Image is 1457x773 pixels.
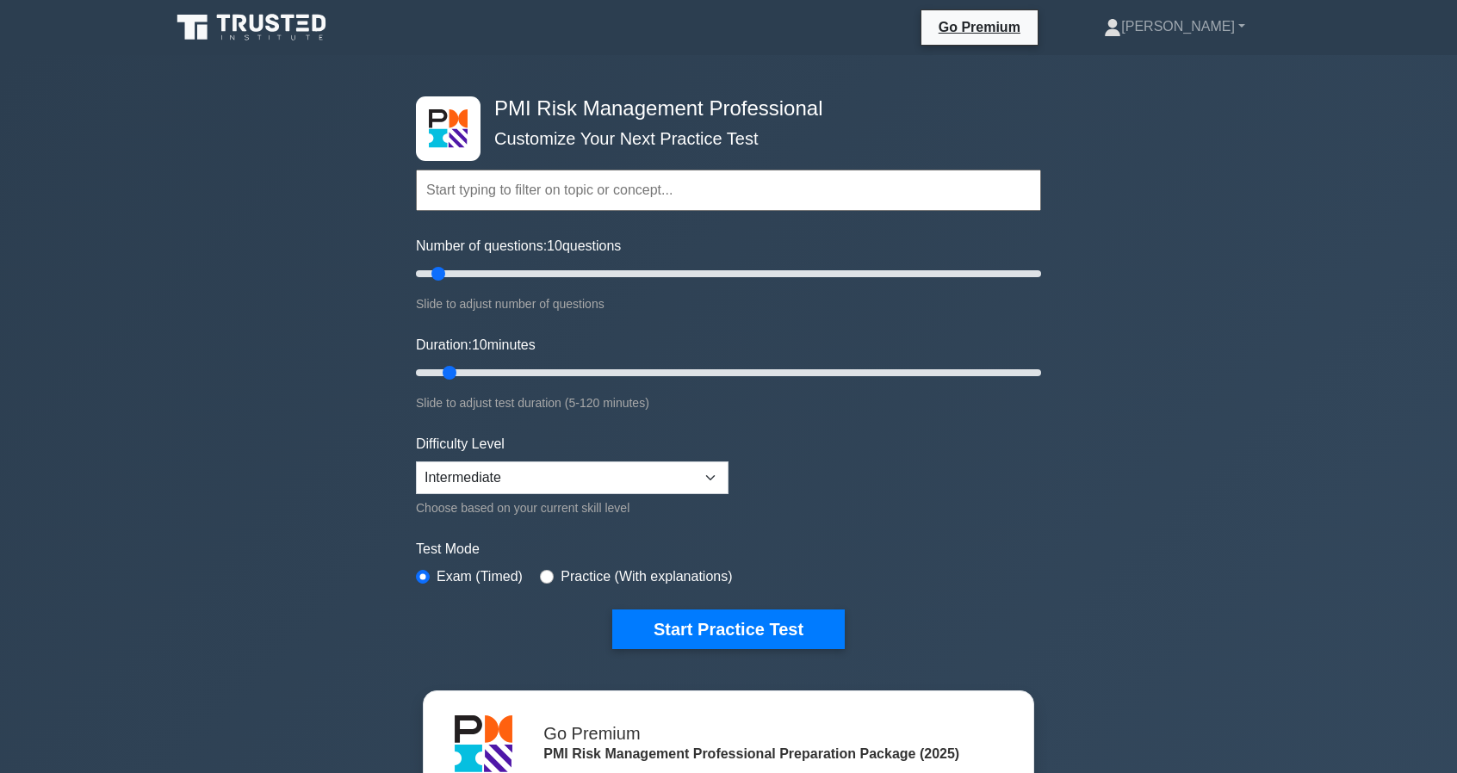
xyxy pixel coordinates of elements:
[561,566,732,587] label: Practice (With explanations)
[472,337,487,352] span: 10
[487,96,957,121] h4: PMI Risk Management Professional
[416,539,1041,560] label: Test Mode
[416,498,728,518] div: Choose based on your current skill level
[416,294,1041,314] div: Slide to adjust number of questions
[416,335,536,356] label: Duration: minutes
[416,434,505,455] label: Difficulty Level
[416,393,1041,413] div: Slide to adjust test duration (5-120 minutes)
[612,609,845,649] button: Start Practice Test
[928,16,1031,38] a: Go Premium
[1063,9,1286,44] a: [PERSON_NAME]
[416,170,1041,211] input: Start typing to filter on topic or concept...
[547,238,562,253] span: 10
[437,566,523,587] label: Exam (Timed)
[416,236,621,257] label: Number of questions: questions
